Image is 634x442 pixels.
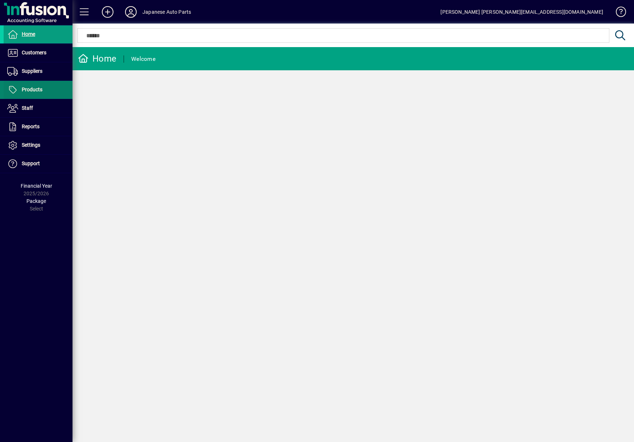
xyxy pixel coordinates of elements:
a: Staff [4,99,72,117]
span: Package [26,198,46,204]
button: Profile [119,5,142,18]
span: Settings [22,142,40,148]
a: Settings [4,136,72,154]
a: Support [4,155,72,173]
div: Home [78,53,116,64]
span: Products [22,87,42,92]
a: Customers [4,44,72,62]
span: Support [22,160,40,166]
div: Welcome [131,53,156,65]
span: Financial Year [21,183,52,189]
a: Knowledge Base [610,1,625,25]
span: Customers [22,50,46,55]
a: Suppliers [4,62,72,80]
div: [PERSON_NAME] [PERSON_NAME][EMAIL_ADDRESS][DOMAIN_NAME] [440,6,603,18]
a: Products [4,81,72,99]
a: Reports [4,118,72,136]
span: Suppliers [22,68,42,74]
span: Staff [22,105,33,111]
button: Add [96,5,119,18]
span: Home [22,31,35,37]
span: Reports [22,124,40,129]
div: Japanese Auto Parts [142,6,191,18]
